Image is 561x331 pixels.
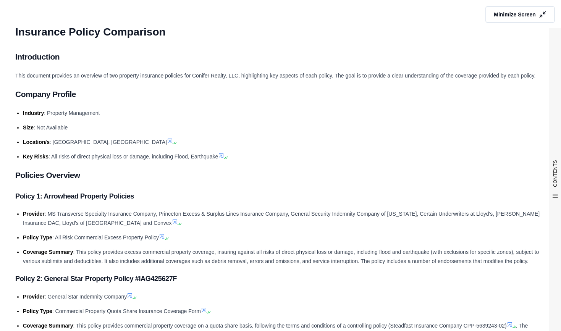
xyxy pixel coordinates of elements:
[49,153,218,160] span: : All risks of direct physical loss or damage, including Flood, Earthquake
[23,323,73,329] span: Coverage Summary
[15,49,546,65] h2: Introduction
[552,160,558,187] span: CONTENTS
[23,211,540,226] span: : MS Transverse Specialty Insurance Company, Princeton Excess & Surplus Lines Insurance Company, ...
[23,110,44,116] span: Industry
[23,234,52,241] span: Policy Type
[50,139,167,145] span: : [GEOGRAPHIC_DATA], [GEOGRAPHIC_DATA]
[15,21,546,43] h1: Insurance Policy Comparison
[494,11,536,18] span: Minimize Screen
[34,124,68,131] span: : Not Available
[23,139,50,145] span: Location/s
[15,86,546,102] h2: Company Profile
[23,211,45,217] span: Provider
[23,308,52,314] span: Policy Type
[485,6,555,23] button: Minimize Screen
[23,153,49,160] span: Key Risks
[23,249,539,264] span: : This policy provides excess commercial property coverage, insuring against all risks of direct ...
[15,167,546,183] h2: Policies Overview
[44,110,100,116] span: : Property Management
[52,234,159,241] span: : All Risk Commercial Excess Property Policy
[15,272,546,286] h3: Policy 2: General Star Property Policy #IAG425627F
[23,249,73,255] span: Coverage Summary
[15,73,535,79] span: This document provides an overview of two property insurance policies for Conifer Realty, LLC, hi...
[23,294,45,300] span: Provider
[15,189,546,203] h3: Policy 1: Arrowhead Property Policies
[73,323,507,329] span: : This policy provides commercial property coverage on a quota share basis, following the terms a...
[45,294,127,300] span: : General Star Indemnity Company
[52,308,201,314] span: : Commercial Property Quota Share Insurance Coverage Form
[23,124,34,131] span: Size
